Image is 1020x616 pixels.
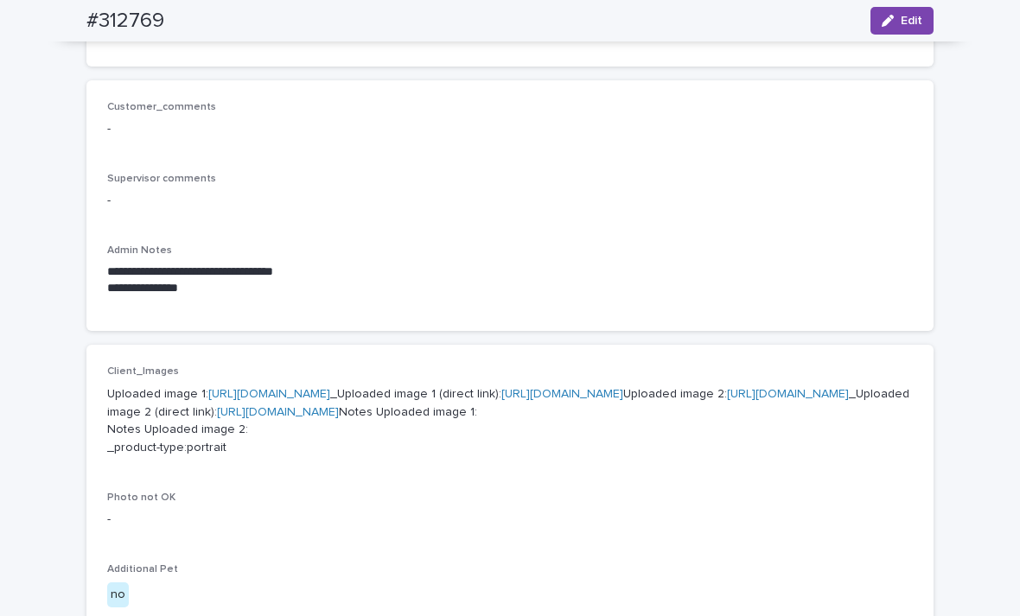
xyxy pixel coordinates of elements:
button: Edit [870,7,934,35]
span: Client_Images [107,366,179,377]
a: [URL][DOMAIN_NAME] [501,388,623,400]
a: [URL][DOMAIN_NAME] [217,406,339,418]
span: Edit [901,15,922,27]
p: - [107,511,913,529]
p: - [107,192,913,210]
span: Customer_comments [107,102,216,112]
a: [URL][DOMAIN_NAME] [727,388,849,400]
p: - [107,120,913,138]
span: Admin Notes [107,245,172,256]
h2: #312769 [86,9,164,34]
a: [URL][DOMAIN_NAME] [208,388,330,400]
span: Photo not OK [107,492,175,503]
div: no [107,582,129,607]
p: Uploaded image 1: _Uploaded image 1 (direct link): Uploaded image 2: _Uploaded image 2 (direct li... [107,385,913,457]
span: Additional Pet [107,564,178,575]
span: Supervisor comments [107,174,216,184]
